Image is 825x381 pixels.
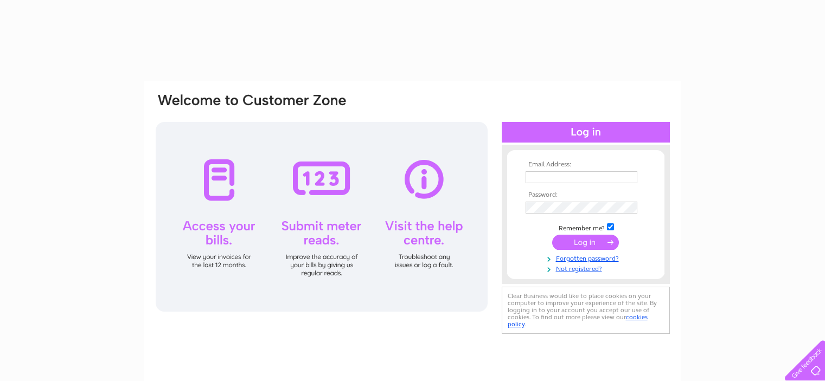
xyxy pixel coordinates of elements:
th: Email Address: [523,161,649,169]
a: cookies policy [508,313,648,328]
td: Remember me? [523,222,649,233]
div: Clear Business would like to place cookies on your computer to improve your experience of the sit... [502,287,670,334]
a: Not registered? [526,263,649,273]
a: Forgotten password? [526,253,649,263]
th: Password: [523,191,649,199]
input: Submit [552,235,619,250]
